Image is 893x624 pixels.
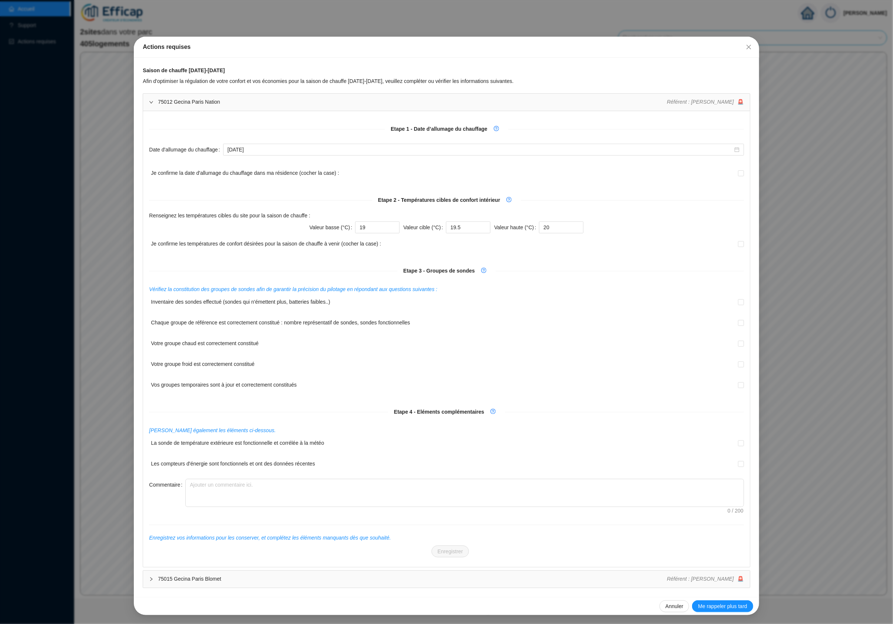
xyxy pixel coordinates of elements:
[149,286,437,292] span: Vérifiez la constitution des groupes de sondes afin de garantir la précision du pilotage en répon...
[431,545,469,557] button: Enregistrer
[228,146,733,154] input: Date d'allumage du chauffage
[667,575,744,583] div: 🚨
[698,603,747,610] span: Me rappeler plus tard
[692,600,753,612] button: Me rappeler plus tard
[665,603,683,610] span: Annuler
[151,298,330,315] span: Inventaire des sondes effectué (sondes qui n'émettent plus, batteries faibles..)
[391,126,487,132] strong: Etape 1 - Date d’allumage du chauffage
[149,100,153,104] span: expanded
[158,575,667,583] span: 75015 Gecina Paris Blomet
[743,41,755,53] button: Close
[151,360,254,377] span: Votre groupe froid est correctement constitué
[149,479,185,491] label: Commentaire
[151,169,339,186] span: Je confirme la date d'allumage du chauffage dans ma résidence (cocher la case) :
[667,99,734,105] span: Référent : [PERSON_NAME]
[149,577,153,581] span: collapsed
[490,409,496,414] span: question-circle
[149,427,276,433] span: [PERSON_NAME] également les éléments ci-dessous.
[151,460,315,477] span: Les compteurs d'énergie sont fonctionnels et ont des données récentes
[149,535,391,541] span: Enregistrez vos informations pour les conserver, et complétez les éléments manquants dès que souh...
[151,381,297,398] span: Vos groupes temporaires sont à jour et correctement constitués
[143,571,750,588] div: 75015 Gecina Paris BlometRéférent : [PERSON_NAME]🚨
[494,221,539,233] label: Valeur haute (°C)
[746,44,752,50] span: close
[494,126,499,131] span: question-circle
[149,144,223,156] label: Date d'allumage du chauffage
[506,197,512,202] span: question-circle
[667,98,744,106] div: 🚨
[149,213,310,218] span: Renseignez les températures cibles du site pour la saison de chauffe :
[186,479,743,507] textarea: Commentaire
[446,221,490,233] input: Valeur cible (°C)
[539,221,583,233] input: Valeur haute (°C)
[151,340,258,357] span: Votre groupe chaud est correctement constitué
[158,98,667,106] span: 75012 Gecina Paris Nation
[143,67,225,73] strong: Saison de chauffe [DATE]-[DATE]
[355,221,400,233] input: Valeur basse (°C)
[659,600,689,612] button: Annuler
[481,268,486,273] span: question-circle
[403,221,446,233] label: Valeur cible (°C)
[151,240,381,257] span: Je confirme les températures de confort désirées pour la saison de chauffe à venir (cocher la cas...
[143,43,750,51] div: Actions requises
[378,197,500,203] strong: Etape 2 - Températures cibles de confort intérieur
[743,44,755,50] span: Fermer
[394,409,484,415] strong: Etape 4 - Eléments complémentaires
[310,221,355,233] label: Valeur basse (°C)
[143,94,750,111] div: 75012 Gecina Paris NationRéférent : [PERSON_NAME]🚨
[151,319,410,336] span: Chaque groupe de référence est correctement constitué : nombre représentatif de sondes, sondes fo...
[667,576,734,582] span: Référent : [PERSON_NAME]
[403,268,475,274] strong: Etape 3 - Groupes de sondes
[143,77,750,85] div: Afin d'optimiser la régulation de votre confort et vos économies pour la saison de chauffe [DATE]...
[151,439,324,456] span: La sonde de température extérieure est fonctionnelle et corrélée à la météo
